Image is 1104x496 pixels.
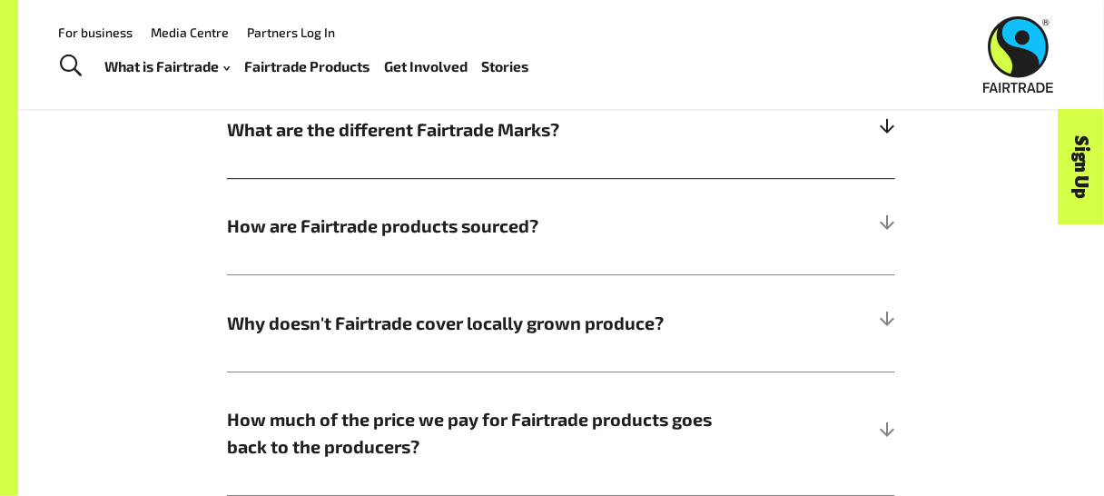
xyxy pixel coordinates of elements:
[482,54,529,79] a: Stories
[49,44,94,89] a: Toggle Search
[105,54,231,79] a: What is Fairtrade
[58,25,133,40] a: For business
[983,16,1053,93] img: Fairtrade Australia New Zealand logo
[151,25,229,40] a: Media Centre
[384,54,468,79] a: Get Involved
[227,406,728,460] span: How much of the price we pay for Fairtrade products goes back to the producers?
[247,25,335,40] a: Partners Log In
[244,54,370,79] a: Fairtrade Products
[227,116,728,144] span: What are the different Fairtrade Marks?
[227,213,728,240] span: How are Fairtrade products sourced?
[227,310,728,337] span: Why doesn't Fairtrade cover locally grown produce?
